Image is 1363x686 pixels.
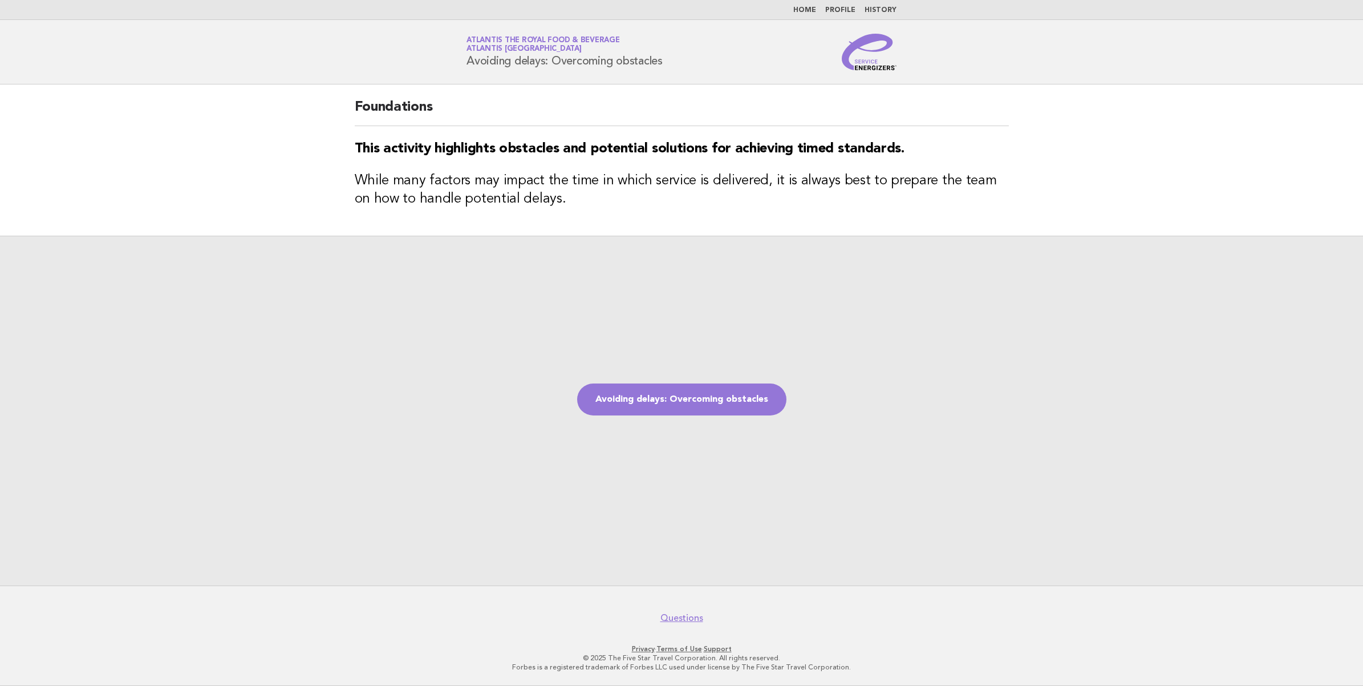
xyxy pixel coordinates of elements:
a: Privacy [632,645,655,653]
h3: While many factors may impact the time in which service is delivered, it is always best to prepar... [355,172,1009,208]
a: Avoiding delays: Overcoming obstacles [577,384,786,415]
strong: This activity highlights obstacles and potential solutions for achieving timed standards. [355,142,904,156]
span: Atlantis [GEOGRAPHIC_DATA] [466,46,582,53]
a: Questions [660,612,703,624]
a: Profile [825,7,855,14]
p: Forbes is a registered trademark of Forbes LLC used under license by The Five Star Travel Corpora... [332,663,1031,672]
p: · · [332,644,1031,653]
a: Home [793,7,816,14]
p: © 2025 The Five Star Travel Corporation. All rights reserved. [332,653,1031,663]
a: History [865,7,897,14]
a: Atlantis the Royal Food & BeverageAtlantis [GEOGRAPHIC_DATA] [466,37,620,53]
a: Support [704,645,732,653]
a: Terms of Use [656,645,702,653]
h2: Foundations [355,98,1009,126]
h1: Avoiding delays: Overcoming obstacles [466,37,663,67]
img: Service Energizers [842,34,897,70]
